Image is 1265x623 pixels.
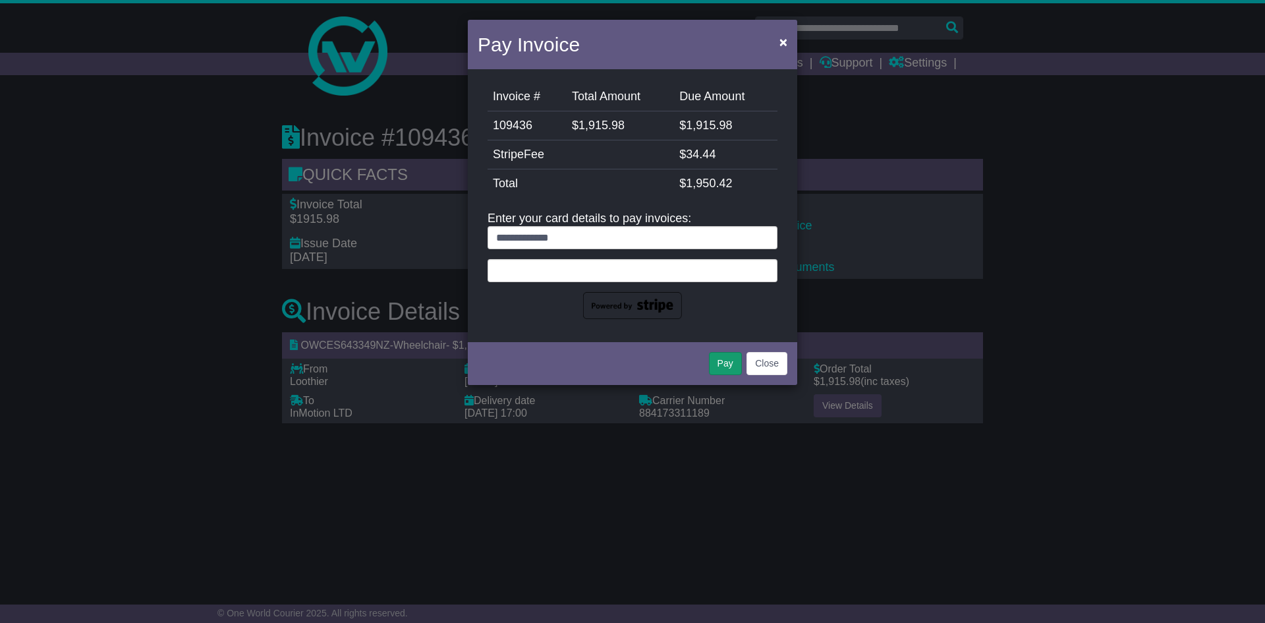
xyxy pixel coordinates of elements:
span: 1,950.42 [686,177,732,190]
td: $ [674,169,777,198]
span: 1,915.98 [578,119,625,132]
button: Close [773,28,794,55]
h4: Pay Invoice [478,30,580,59]
img: powered-by-stripe.png [583,292,682,320]
span: × [779,34,787,49]
td: $ [674,111,777,140]
iframe: Secure card payment input frame [496,264,769,275]
td: $ [567,111,674,140]
td: 109436 [488,111,567,140]
td: Due Amount [674,82,777,111]
span: 1,915.98 [686,119,732,132]
div: Enter your card details to pay invoices: [488,212,777,319]
button: Pay [709,352,742,375]
td: Total Amount [567,82,674,111]
td: $ [674,140,777,169]
td: Invoice # [488,82,567,111]
button: Close [746,352,787,375]
td: StripeFee [488,140,674,169]
td: Total [488,169,674,198]
span: 34.44 [686,148,716,161]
